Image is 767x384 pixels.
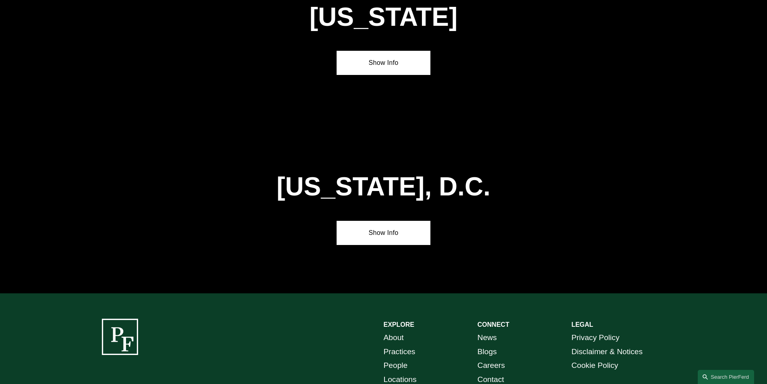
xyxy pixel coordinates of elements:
[571,345,643,359] a: Disclaimer & Notices
[243,172,525,201] h1: [US_STATE], D.C.
[698,370,754,384] a: Search this site
[384,321,414,328] strong: EXPLORE
[571,331,619,345] a: Privacy Policy
[289,2,478,32] h1: [US_STATE]
[337,51,430,75] a: Show Info
[384,331,404,345] a: About
[337,221,430,245] a: Show Info
[571,359,618,373] a: Cookie Policy
[478,331,497,345] a: News
[478,359,505,373] a: Careers
[478,321,509,328] strong: CONNECT
[384,359,408,373] a: People
[478,345,497,359] a: Blogs
[571,321,593,328] strong: LEGAL
[384,345,416,359] a: Practices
